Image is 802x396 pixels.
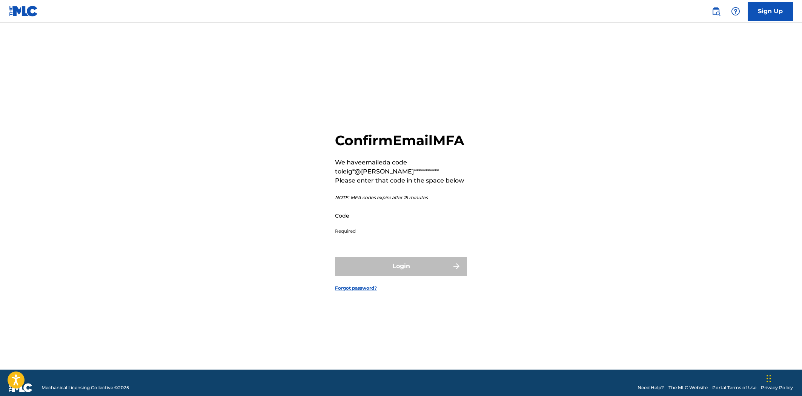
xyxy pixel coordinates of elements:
[711,7,721,16] img: search
[9,383,32,392] img: logo
[335,285,377,292] a: Forgot password?
[764,360,802,396] iframe: Chat Widget
[9,6,38,17] img: MLC Logo
[638,384,664,391] a: Need Help?
[748,2,793,21] a: Sign Up
[728,4,743,19] div: Help
[335,132,467,149] h2: Confirm Email MFA
[41,384,129,391] span: Mechanical Licensing Collective © 2025
[761,384,793,391] a: Privacy Policy
[708,4,724,19] a: Public Search
[335,176,467,185] p: Please enter that code in the space below
[712,384,756,391] a: Portal Terms of Use
[731,7,740,16] img: help
[335,194,467,201] p: NOTE: MFA codes expire after 15 minutes
[767,367,771,390] div: Drag
[335,228,462,235] p: Required
[668,384,708,391] a: The MLC Website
